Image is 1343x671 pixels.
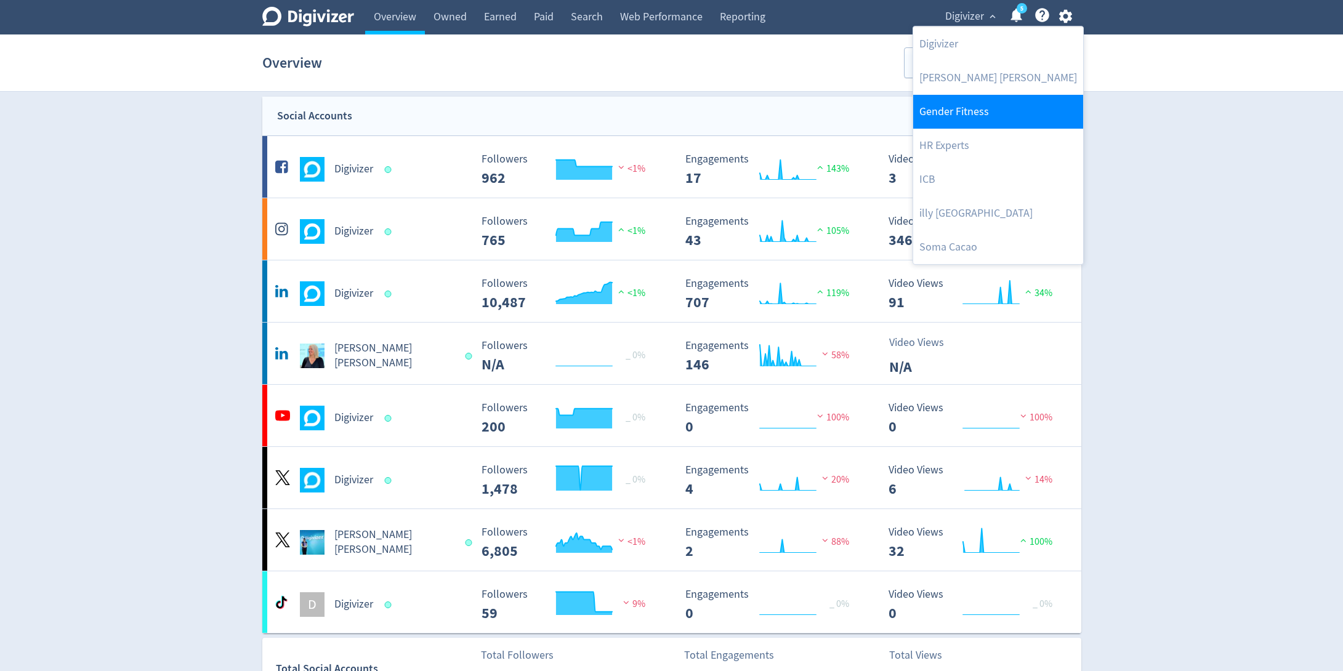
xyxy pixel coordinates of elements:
a: Digivizer [913,27,1083,61]
a: [PERSON_NAME] [PERSON_NAME] [913,61,1083,95]
a: Soma Cacao [913,230,1083,264]
a: HR Experts [913,129,1083,163]
a: ICB [913,163,1083,196]
a: Gender Fitness [913,95,1083,129]
a: illy [GEOGRAPHIC_DATA] [913,196,1083,230]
